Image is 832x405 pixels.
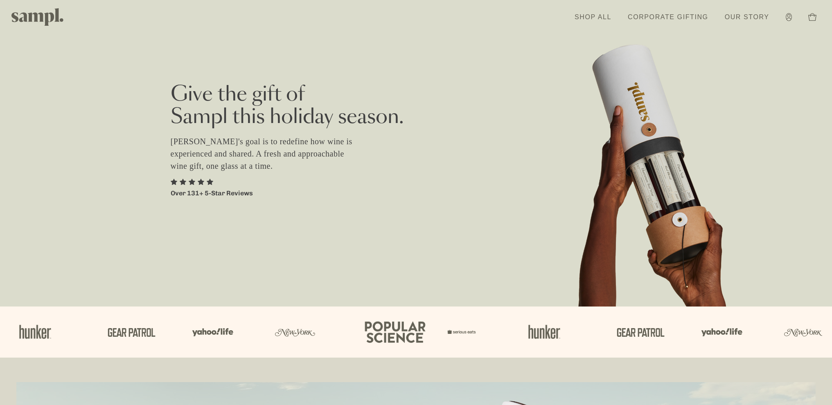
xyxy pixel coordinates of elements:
img: Artboard_6_5c11d1bd-c4ca-46b8-ad3a-1f2b4dcd699f.png [158,314,208,350]
img: Artboard_3_3c8004f1-87e6-4dd9-9159-91a8c61f962a.png [244,316,289,348]
img: Artboard_5_a195cd02-e365-44f4-8930-be9a6ff03eb6.png [581,311,638,353]
img: Artboard_4_12aa32eb-d4a2-4772-87e6-e78b5ab8afc9.png [330,307,399,357]
img: Sampl logo [11,8,64,26]
p: Over 131+ 5-Star Reviews [171,188,253,198]
h2: Give the gift of Sampl this holiday season. [171,84,662,129]
a: Our Story [721,8,773,26]
img: Artboard_6_5c11d1bd-c4ca-46b8-ad3a-1f2b4dcd699f.png [667,314,717,350]
a: Corporate Gifting [624,8,712,26]
img: Artboard_7_560d3599-80fb-43b6-be66-ebccdeaecca2.png [416,320,449,344]
p: [PERSON_NAME]'s goal is to redefine how wine is experienced and shared. A fresh and approachable ... [171,135,363,172]
img: Artboard_5_a195cd02-e365-44f4-8930-be9a6ff03eb6.png [72,311,129,353]
img: Artboard_3_3c8004f1-87e6-4dd9-9159-91a8c61f962a.png [753,316,798,348]
img: Artboard_1_af690aba-db18-4d1d-a553-70c177ae2e35.png [495,318,536,347]
a: Shop All [570,8,616,26]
